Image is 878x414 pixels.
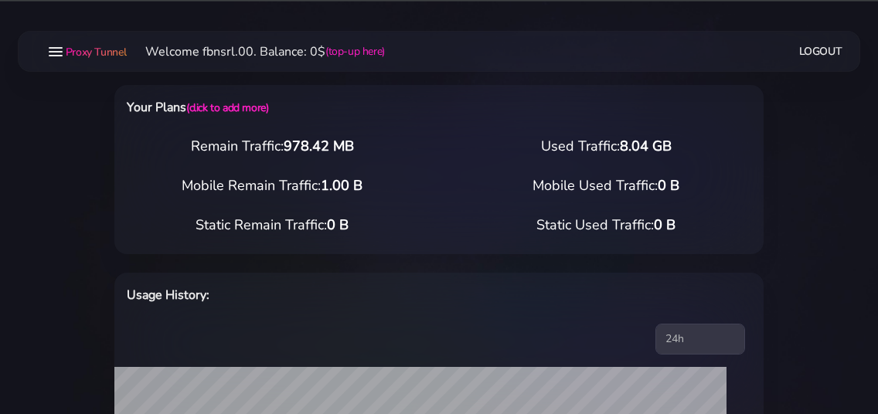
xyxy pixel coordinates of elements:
h6: Usage History: [127,285,483,305]
a: (top-up here) [325,43,385,59]
a: Proxy Tunnel [63,39,127,64]
div: Mobile Remain Traffic: [105,175,439,196]
span: Proxy Tunnel [66,45,127,59]
div: Remain Traffic: [105,136,439,157]
iframe: Webchat Widget [803,339,859,395]
div: Used Traffic: [439,136,773,157]
a: Logout [799,37,842,66]
span: 1.00 B [321,176,362,195]
div: Static Remain Traffic: [105,215,439,236]
span: 0 B [654,215,676,234]
div: Static Used Traffic: [439,215,773,236]
span: 0 B [658,176,679,195]
span: 0 B [327,215,349,234]
a: (click to add more) [186,100,268,115]
span: 978.42 MB [284,137,354,155]
span: 8.04 GB [620,137,672,155]
li: Welcome fbnsrl.00. Balance: 0$ [127,42,385,61]
h6: Your Plans [127,97,483,117]
div: Mobile Used Traffic: [439,175,773,196]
